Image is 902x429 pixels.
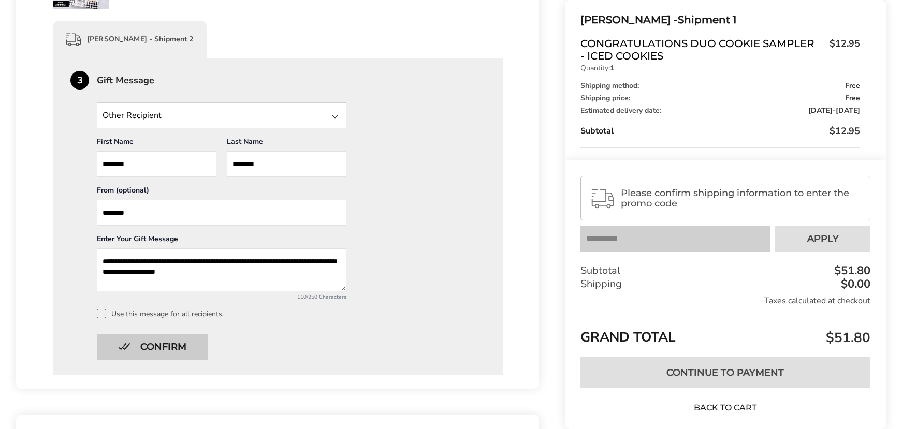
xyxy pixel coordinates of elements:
div: Shipping price: [580,95,860,102]
a: Congratulations Duo Cookie Sampler - Iced Cookies$12.95 [580,37,860,62]
div: Subtotal [580,125,860,137]
div: $51.80 [832,265,870,276]
span: [DATE] [808,106,833,115]
div: Gift Message [97,76,503,85]
strong: 1 [610,63,614,73]
div: Shipment 1 [580,11,860,28]
button: Confirm button [97,334,208,360]
span: Please confirm shipping information to enter the promo code [621,188,861,209]
span: Congratulations Duo Cookie Sampler - Iced Cookies [580,37,824,62]
div: 3 [70,71,89,90]
input: Last Name [227,151,346,177]
span: Free [845,95,860,102]
span: - [808,107,860,114]
span: Free [845,82,860,90]
div: First Name [97,137,216,151]
span: [PERSON_NAME] - [580,13,678,26]
div: Shipment 2 [580,158,860,175]
label: Use this message for all recipients. [97,309,486,318]
div: [PERSON_NAME] - Shipment 2 [53,21,207,58]
span: [DATE] [836,106,860,115]
div: Estimated delivery date: [580,107,860,114]
div: Enter Your Gift Message [97,234,346,248]
div: Taxes calculated at checkout [580,295,870,306]
span: Apply [807,234,839,243]
input: State [97,102,346,128]
input: First Name [97,151,216,177]
div: Shipping method: [580,82,860,90]
div: From (optional) [97,185,346,200]
span: $51.80 [823,329,870,347]
div: GRAND TOTAL [580,316,870,349]
textarea: Add a message [97,248,346,291]
input: From [97,200,346,226]
button: Apply [775,226,870,252]
span: $12.95 [830,125,860,137]
span: $12.95 [824,37,860,60]
div: Shipping [580,277,870,291]
div: Last Name [227,137,346,151]
button: Continue to Payment [580,357,870,388]
div: Subtotal [580,264,870,277]
p: Quantity: [580,65,860,72]
div: $0.00 [838,278,870,290]
div: 110/250 Characters [97,293,346,301]
a: Back to Cart [689,402,762,413]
